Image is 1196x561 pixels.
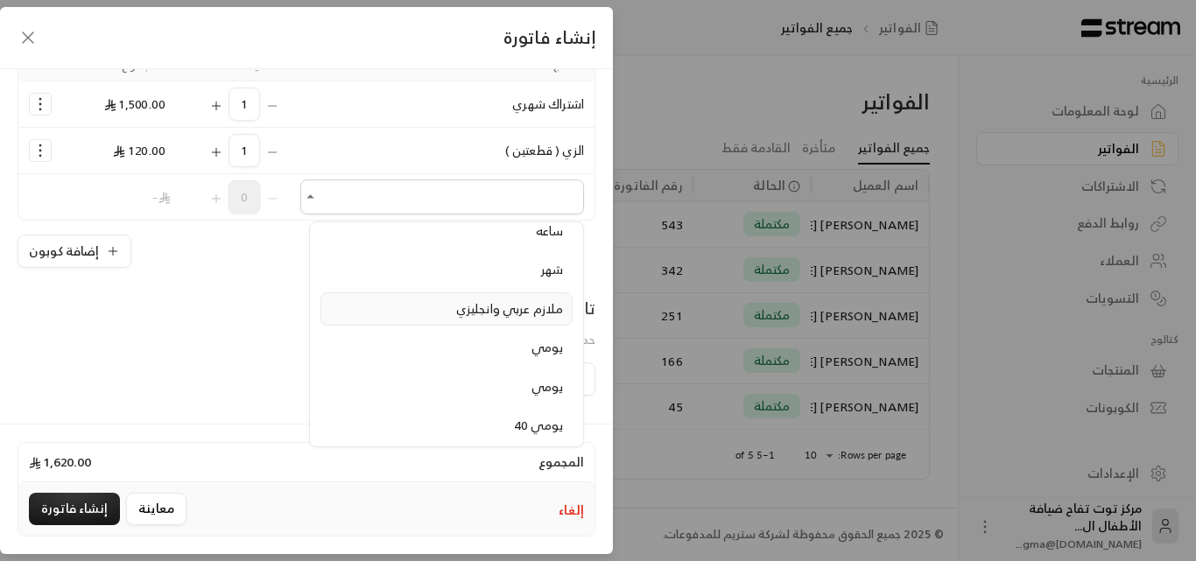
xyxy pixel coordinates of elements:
span: 0 [229,180,260,214]
table: Selected Products [18,48,595,221]
span: يومي [531,375,564,397]
span: المجموع [538,453,584,471]
span: 1,620.00 [29,453,91,471]
span: ساعه [536,220,564,242]
button: إلغاء [559,501,584,519]
button: إنشاء فاتورة [29,493,120,525]
span: إنشاء فاتورة [503,22,595,53]
span: اشتراك شهري [512,93,584,115]
button: معاينة [126,493,186,525]
button: Close [300,186,321,207]
span: 1 [229,134,260,167]
span: ملازم عربي وانجليزي [456,298,563,319]
span: 120.00 [113,139,165,161]
td: - [62,174,176,220]
span: شهر [541,258,563,280]
span: الزي ( قطعتين ) [505,139,584,161]
span: يومي 40 [514,414,563,436]
span: 1 [229,88,260,121]
span: 1,500.00 [104,93,165,115]
span: يومي [531,336,564,358]
button: إضافة كوبون [18,235,131,268]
